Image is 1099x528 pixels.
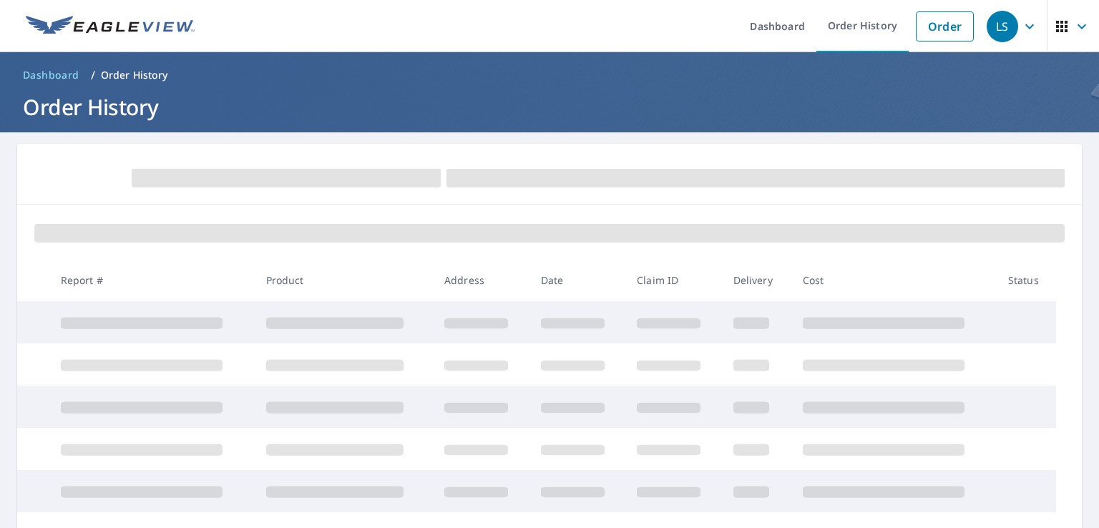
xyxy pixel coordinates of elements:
th: Product [255,259,434,301]
div: LS [987,11,1018,42]
th: Date [529,259,626,301]
th: Address [433,259,529,301]
th: Status [997,259,1056,301]
li: / [91,67,95,84]
h1: Order History [17,92,1082,122]
a: Dashboard [17,64,85,87]
a: Order [916,11,974,41]
span: Dashboard [23,68,79,82]
img: EV Logo [26,16,195,37]
th: Delivery [722,259,791,301]
p: Order History [101,68,168,82]
th: Claim ID [625,259,722,301]
th: Cost [791,259,997,301]
nav: breadcrumb [17,64,1082,87]
th: Report # [49,259,255,301]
